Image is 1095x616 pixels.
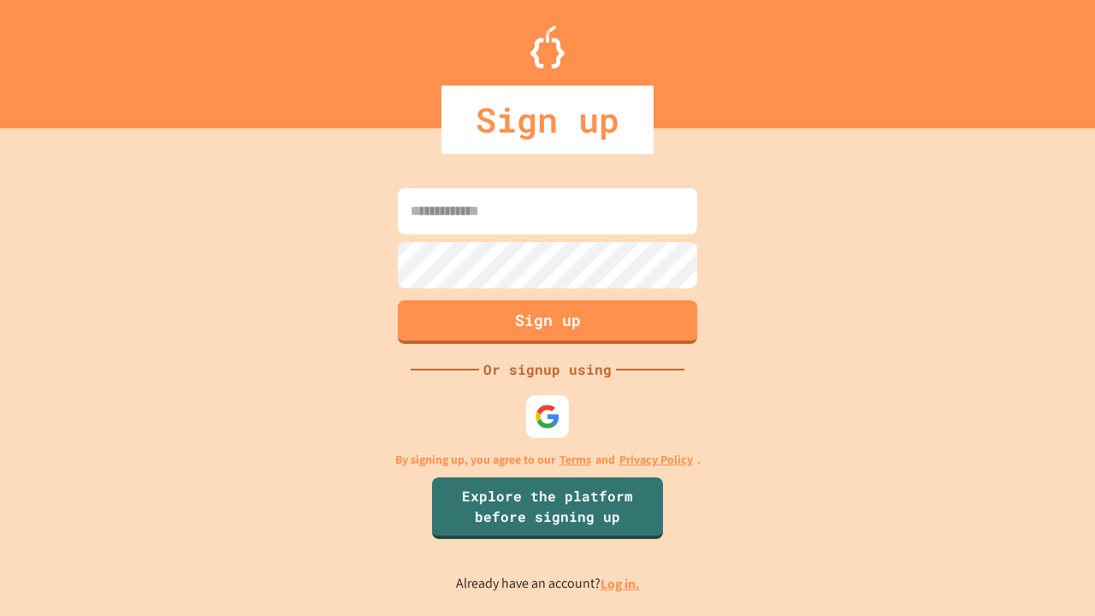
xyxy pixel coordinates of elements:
[479,359,616,380] div: Or signup using
[456,573,640,595] p: Already have an account?
[535,404,560,429] img: google-icon.svg
[395,451,701,469] p: By signing up, you agree to our and .
[559,451,591,469] a: Terms
[601,575,640,593] a: Log in.
[530,26,565,68] img: Logo.svg
[619,451,693,469] a: Privacy Policy
[441,86,654,154] div: Sign up
[432,477,663,539] a: Explore the platform before signing up
[398,300,697,344] button: Sign up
